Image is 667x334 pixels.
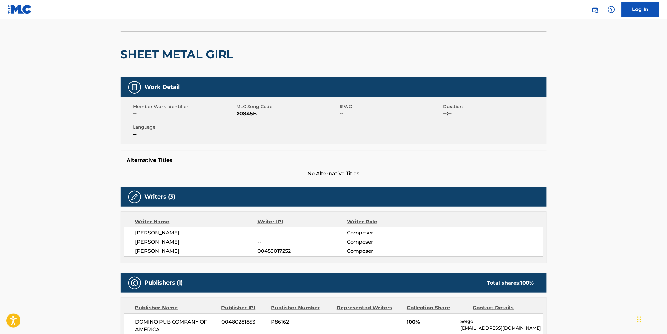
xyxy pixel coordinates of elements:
[145,279,183,286] h5: Publishers (1)
[407,304,468,312] div: Collection Share
[257,247,347,255] span: 00459017252
[589,3,601,16] a: Public Search
[237,110,338,118] span: X0845B
[133,130,235,138] span: --
[347,229,429,237] span: Composer
[271,304,332,312] div: Publisher Number
[131,83,138,91] img: Work Detail
[443,103,545,110] span: Duration
[145,193,175,200] h5: Writers (3)
[407,318,456,326] span: 100%
[135,304,217,312] div: Publisher Name
[622,2,659,17] a: Log In
[605,3,618,16] div: Help
[135,318,217,333] span: DOMINO PUB COMPANY OF AMERICA
[221,318,266,326] span: 00480281853
[340,110,442,118] span: --
[127,157,540,164] h5: Alternative Titles
[133,124,235,130] span: Language
[347,218,429,226] div: Writer Role
[135,218,258,226] div: Writer Name
[257,218,347,226] div: Writer IPI
[135,238,258,246] span: [PERSON_NAME]
[487,279,534,287] div: Total shares:
[521,280,534,286] span: 100 %
[473,304,534,312] div: Contact Details
[8,5,32,14] img: MLC Logo
[637,310,641,329] div: Drag
[591,6,599,13] img: search
[608,6,615,13] img: help
[443,110,545,118] span: --:--
[460,325,543,331] p: [EMAIL_ADDRESS][DOMAIN_NAME]
[135,247,258,255] span: [PERSON_NAME]
[337,304,402,312] div: Represented Writers
[135,229,258,237] span: [PERSON_NAME]
[635,304,667,334] iframe: Chat Widget
[133,110,235,118] span: --
[121,47,237,61] h2: SHEET METAL GIRL
[340,103,442,110] span: ISWC
[237,103,338,110] span: MLC Song Code
[271,318,332,326] span: P86162
[121,170,547,177] span: No Alternative Titles
[257,229,347,237] span: --
[131,279,138,287] img: Publishers
[347,247,429,255] span: Composer
[131,193,138,201] img: Writers
[347,238,429,246] span: Composer
[133,103,235,110] span: Member Work Identifier
[145,83,180,91] h5: Work Detail
[460,318,543,325] p: Seigo
[257,238,347,246] span: --
[221,304,266,312] div: Publisher IPI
